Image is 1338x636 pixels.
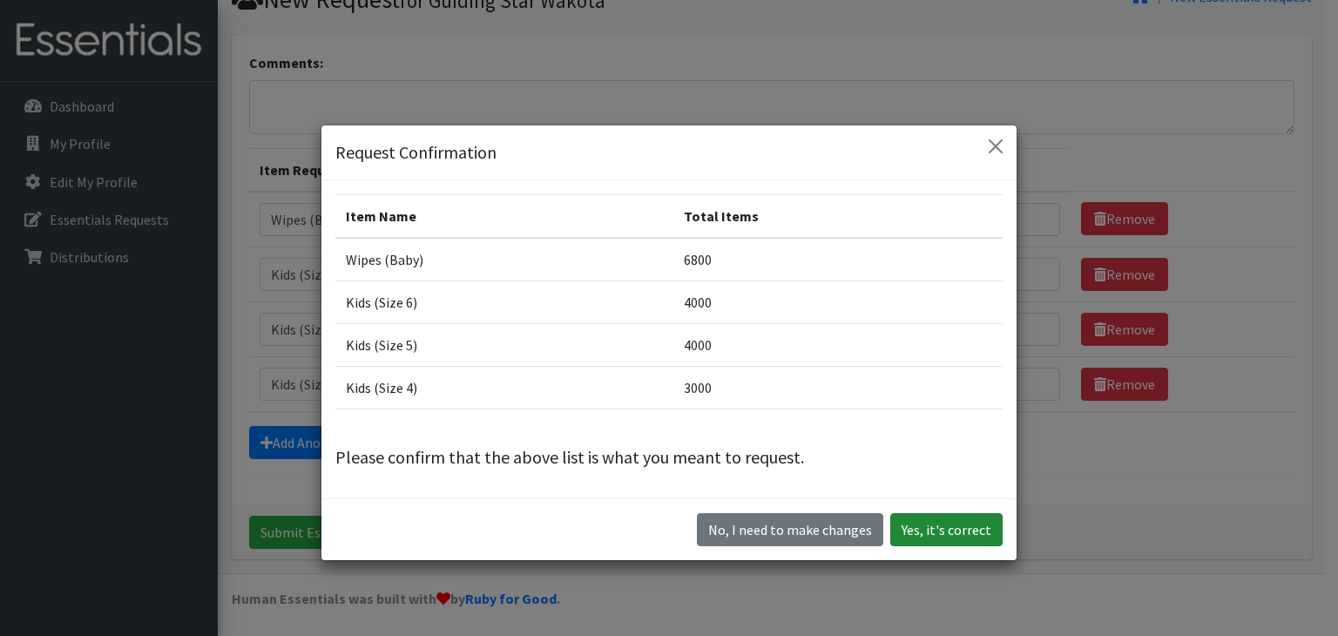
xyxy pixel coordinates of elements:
[673,281,1003,323] td: 4000
[335,444,1003,470] p: Please confirm that the above list is what you meant to request.
[697,513,883,546] button: No I need to make changes
[673,194,1003,238] th: Total Items
[335,194,673,238] th: Item Name
[335,366,673,409] td: Kids (Size 4)
[673,238,1003,281] td: 6800
[335,238,673,281] td: Wipes (Baby)
[673,323,1003,366] td: 4000
[982,132,1010,160] button: Close
[335,139,497,166] h5: Request Confirmation
[335,323,673,366] td: Kids (Size 5)
[673,366,1003,409] td: 3000
[890,513,1003,546] button: Yes, it's correct
[335,281,673,323] td: Kids (Size 6)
